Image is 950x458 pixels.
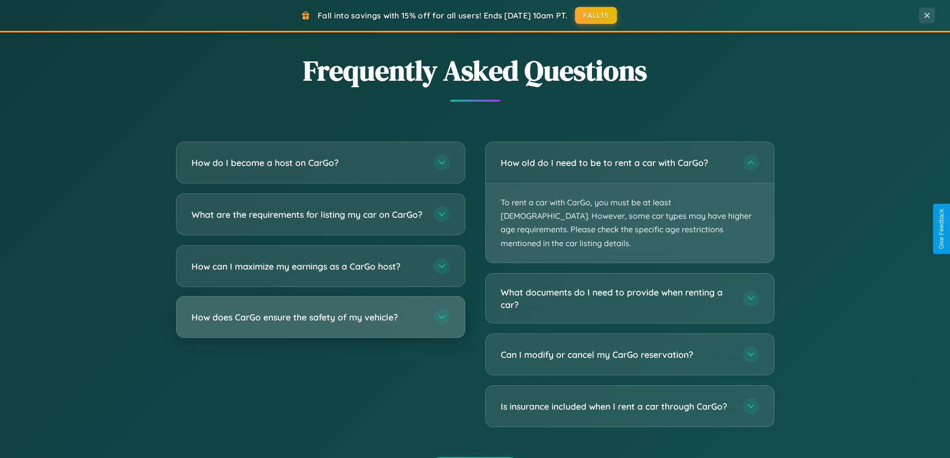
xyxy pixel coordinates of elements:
h3: What are the requirements for listing my car on CarGo? [191,208,424,221]
div: Give Feedback [938,209,945,249]
button: FALL15 [575,7,617,24]
h3: How can I maximize my earnings as a CarGo host? [191,260,424,273]
h3: What documents do I need to provide when renting a car? [501,286,733,310]
h3: How old do I need to be to rent a car with CarGo? [501,156,733,169]
h2: Frequently Asked Questions [176,51,774,90]
h3: Is insurance included when I rent a car through CarGo? [501,400,733,413]
span: Fall into savings with 15% off for all users! Ends [DATE] 10am PT. [318,10,568,20]
h3: How does CarGo ensure the safety of my vehicle? [191,311,424,323]
p: To rent a car with CarGo, you must be at least [DEMOGRAPHIC_DATA]. However, some car types may ha... [486,183,774,263]
h3: Can I modify or cancel my CarGo reservation? [501,348,733,361]
h3: How do I become a host on CarGo? [191,156,424,169]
